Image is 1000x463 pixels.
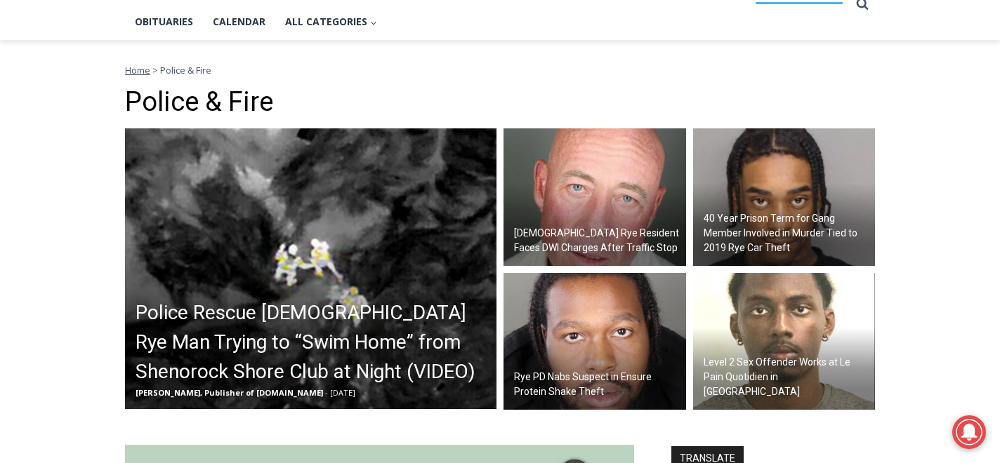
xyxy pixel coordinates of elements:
[144,88,199,168] div: Located at [STREET_ADDRESS][PERSON_NAME]
[125,128,496,409] a: Police Rescue [DEMOGRAPHIC_DATA] Rye Man Trying to “Swim Home” from Shenorock Shore Club at Night...
[367,140,651,171] span: Intern @ [DOMAIN_NAME]
[160,64,211,76] span: Police & Fire
[325,387,328,398] span: -
[275,4,387,39] button: Child menu of All Categories
[693,273,876,410] img: (PHOTO: Rye PD advised the community on Thursday, November 14, 2024 of a Level 2 Sex Offender, 29...
[330,387,355,398] span: [DATE]
[504,128,686,266] a: [DEMOGRAPHIC_DATA] Rye Resident Faces DWI Charges After Traffic Stop
[136,387,323,398] span: [PERSON_NAME], Publisher of [DOMAIN_NAME]
[504,128,686,266] img: (PHOTO: Rye PD arrested 56 year old Thomas M. Davitt III of Rye on a DWI charge on Friday, August...
[693,128,876,266] img: (PHOTO: Joshua Gilbert, also known as “Lor Heavy,” 24, of Bridgeport, was sentenced to 40 years i...
[704,355,872,399] h2: Level 2 Sex Offender Works at Le Pain Quotidien in [GEOGRAPHIC_DATA]
[338,136,680,175] a: Intern @ [DOMAIN_NAME]
[203,4,275,39] a: Calendar
[125,4,203,39] a: Obituaries
[125,64,150,76] a: Home
[355,1,664,136] div: "I learned about the history of a place I’d honestly never considered even as a resident of [GEOG...
[514,370,683,399] h2: Rye PD Nabs Suspect in Ensure Protein Shake Theft
[152,64,158,76] span: >
[125,63,875,77] nav: Breadcrumbs
[693,128,876,266] a: 40 Year Prison Term for Gang Member Involved in Murder Tied to 2019 Rye Car Theft
[4,145,138,198] span: Open Tues. - Sun. [PHONE_NUMBER]
[125,86,875,119] h1: Police & Fire
[704,211,872,255] h2: 40 Year Prison Term for Gang Member Involved in Murder Tied to 2019 Rye Car Theft
[504,273,686,410] img: (PHOTO: Rye PD arrested Kazeem D. Walker, age 23, of Brooklyn, NY for larceny on August 20, 2025 ...
[693,273,876,410] a: Level 2 Sex Offender Works at Le Pain Quotidien in [GEOGRAPHIC_DATA]
[504,273,686,410] a: Rye PD Nabs Suspect in Ensure Protein Shake Theft
[136,298,493,387] h2: Police Rescue [DEMOGRAPHIC_DATA] Rye Man Trying to “Swim Home” from Shenorock Shore Club at Night...
[514,226,683,255] h2: [DEMOGRAPHIC_DATA] Rye Resident Faces DWI Charges After Traffic Stop
[1,141,141,175] a: Open Tues. - Sun. [PHONE_NUMBER]
[125,128,496,409] img: (PHOTO: Rye Police rescued 51 year old Rye resident Kenneth Niejadlik after he attempted to "swim...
